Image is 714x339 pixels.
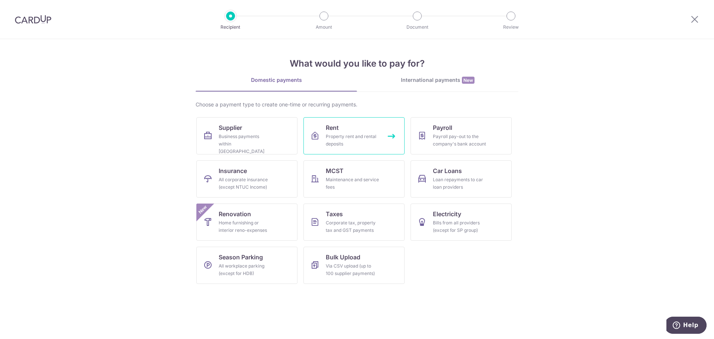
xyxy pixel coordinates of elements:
[303,160,405,198] a: MCSTMaintenance and service fees
[303,117,405,154] a: RentProperty rent and rental deposits
[303,204,405,241] a: TaxesCorporate tax, property tax and GST payments
[326,176,379,191] div: Maintenance and service fees
[219,133,272,155] div: Business payments within [GEOGRAPHIC_DATA]
[433,133,486,148] div: Payroll pay-out to the company's bank account
[296,23,351,31] p: Amount
[326,219,379,234] div: Corporate tax, property tax and GST payments
[326,123,339,132] span: Rent
[17,5,32,12] span: Help
[196,76,357,84] div: Domestic payments
[196,247,297,284] a: Season ParkingAll workplace parking (except for HDB)
[411,160,512,198] a: Car LoansLoan repayments to car loan providers
[433,219,486,234] div: Bills from all providers (except for SP group)
[666,317,707,335] iframe: Opens a widget where you can find more information
[196,57,518,70] h4: What would you like to pay for?
[326,166,344,175] span: MCST
[326,210,343,218] span: Taxes
[196,117,297,154] a: SupplierBusiness payments within [GEOGRAPHIC_DATA]
[433,210,461,218] span: Electricity
[433,123,452,132] span: Payroll
[462,77,475,84] span: New
[203,23,258,31] p: Recipient
[326,133,379,148] div: Property rent and rental deposits
[219,210,251,218] span: Renovation
[219,253,263,262] span: Season Parking
[219,166,247,175] span: Insurance
[196,160,297,198] a: InsuranceAll corporate insurance (except NTUC Income)
[196,204,297,241] a: RenovationHome furnishing or interior reno-expensesNew
[390,23,445,31] p: Document
[433,176,486,191] div: Loan repayments to car loan providers
[303,247,405,284] a: Bulk UploadVia CSV upload (up to 100 supplier payments)
[15,15,51,24] img: CardUp
[196,101,518,108] div: Choose a payment type to create one-time or recurring payments.
[219,123,242,132] span: Supplier
[197,204,209,216] span: New
[326,253,360,262] span: Bulk Upload
[219,262,272,277] div: All workplace parking (except for HDB)
[483,23,538,31] p: Review
[411,117,512,154] a: PayrollPayroll pay-out to the company's bank account
[219,176,272,191] div: All corporate insurance (except NTUC Income)
[219,219,272,234] div: Home furnishing or interior reno-expenses
[433,166,462,175] span: Car Loans
[326,262,379,277] div: Via CSV upload (up to 100 supplier payments)
[357,76,518,84] div: International payments
[411,204,512,241] a: ElectricityBills from all providers (except for SP group)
